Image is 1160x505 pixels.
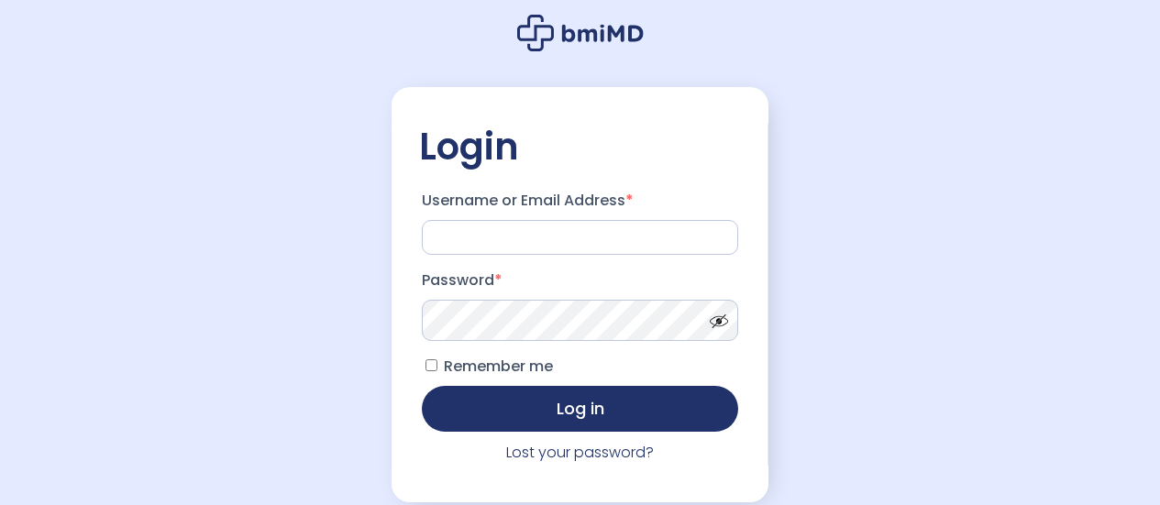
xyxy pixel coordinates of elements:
[425,359,437,371] input: Remember me
[506,442,654,463] a: Lost your password?
[422,386,738,432] button: Log in
[422,186,738,215] label: Username or Email Address
[444,356,553,377] span: Remember me
[419,124,741,170] h2: Login
[422,266,738,295] label: Password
